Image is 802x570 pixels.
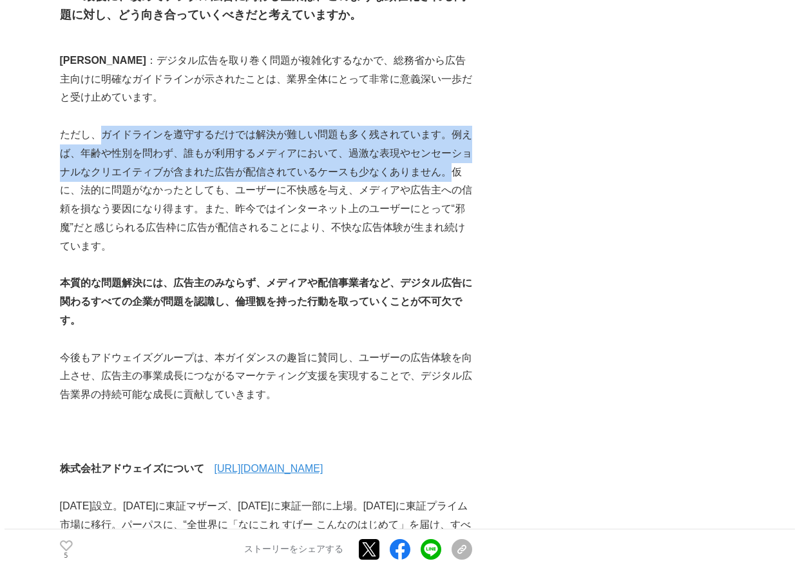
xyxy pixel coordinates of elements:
[60,463,204,474] strong: 株式会社アドウェイズについて
[244,544,343,556] p: ストーリーをシェアする
[60,52,472,107] p: ：デジタル広告を取り巻く問題が複雑化するなかで、総務省から広告主向けに明確なガイドラインが示されたことは、業界全体にとって非常に意義深い一歩だと受け止めています。
[60,126,472,256] p: ただし、ガイドラインを遵守するだけでは解決が難しい問題も多く残されています。例えば、年齢や性別を問わず、誰もが利用するメディアにおいて、過激な表現やセンセーショナルなクリエイティブが含まれた広告...
[60,277,472,326] strong: 本質的な問題解決には、広告主のみならず、メディアや配信事業者など、デジタル広告に関わるすべての企業が問題を認識し、倫理観を持った行動を取っていくことが不可欠です。
[60,553,73,559] p: 5
[60,349,472,404] p: 今後もアドウェイズグループは、本ガイダンスの趣旨に賛同し、ユーザーの広告体験を向上させ、広告主の事業成長につながるマーケティング支援を実現することで、デジタル広告業界の持続可能な成長に貢献してい...
[60,55,146,66] strong: [PERSON_NAME]
[215,463,323,474] a: [URL][DOMAIN_NAME]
